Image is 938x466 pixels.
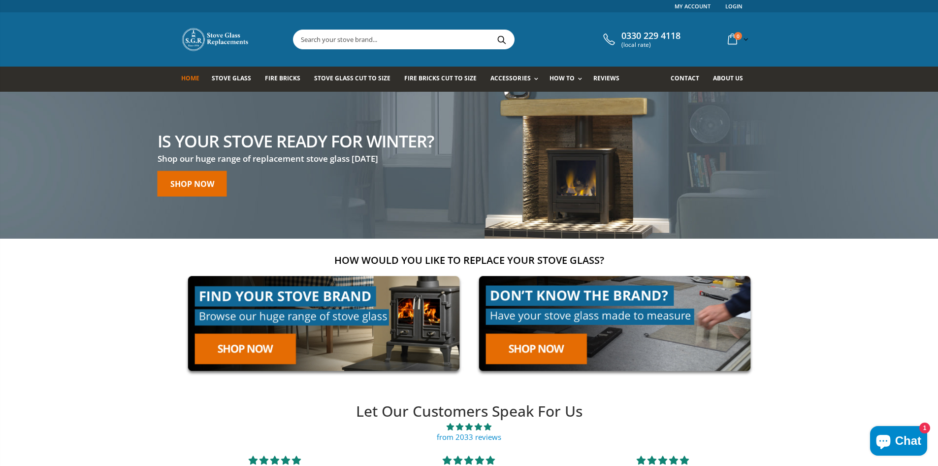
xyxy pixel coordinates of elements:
span: Home [181,74,199,82]
h2: How would you like to replace your stove glass? [181,253,757,267]
span: Contact [671,74,699,82]
span: How To [550,74,575,82]
a: Shop now [158,171,227,196]
a: 0330 229 4118 (local rate) [601,31,680,48]
span: Stove Glass [212,74,251,82]
img: Stove Glass Replacement [181,27,250,52]
input: Search your stove brand... [293,30,624,49]
img: find-your-brand-cta_9b334d5d-5c94-48ed-825f-d7972bbdebd0.jpg [181,269,466,378]
a: from 2033 reviews [437,432,501,442]
span: About us [713,74,743,82]
inbox-online-store-chat: Shopify online store chat [867,426,930,458]
img: made-to-measure-cta_2cd95ceb-d519-4648-b0cf-d2d338fdf11f.jpg [472,269,757,378]
a: Fire Bricks [265,67,308,92]
a: Accessories [490,67,543,92]
a: About us [713,67,750,92]
a: Fire Bricks Cut To Size [404,67,484,92]
h2: Is your stove ready for winter? [158,132,434,149]
span: Stove Glass Cut To Size [314,74,390,82]
h3: Shop our huge range of replacement stove glass [DATE] [158,153,434,164]
span: 4.89 stars [178,422,761,432]
span: 0330 229 4118 [621,31,680,41]
a: Stove Glass Cut To Size [314,67,398,92]
a: How To [550,67,587,92]
span: Fire Bricks Cut To Size [404,74,477,82]
span: Accessories [490,74,530,82]
a: Stove Glass [212,67,259,92]
a: Reviews [593,67,627,92]
span: (local rate) [621,41,680,48]
a: 0 [724,30,750,49]
a: Contact [671,67,707,92]
span: Fire Bricks [265,74,300,82]
button: Search [491,30,513,49]
span: Reviews [593,74,619,82]
a: 4.89 stars from 2033 reviews [178,422,761,442]
a: Home [181,67,207,92]
h2: Let Our Customers Speak For Us [178,401,761,422]
span: 0 [734,32,742,40]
